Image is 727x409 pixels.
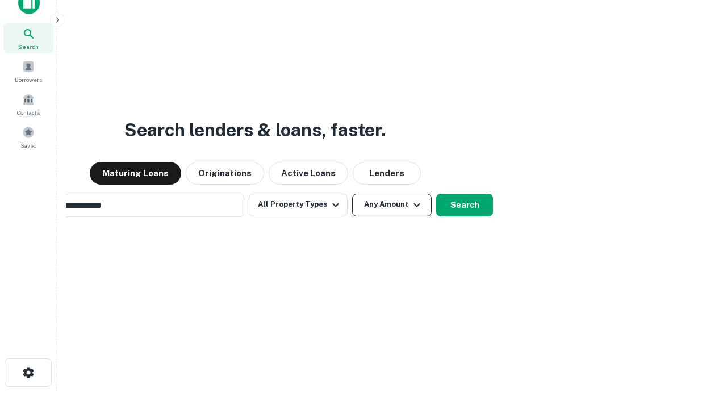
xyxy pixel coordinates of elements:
button: All Property Types [249,194,348,216]
button: Maturing Loans [90,162,181,185]
button: Originations [186,162,264,185]
span: Borrowers [15,75,42,84]
span: Saved [20,141,37,150]
button: Search [436,194,493,216]
a: Search [3,23,53,53]
button: Active Loans [269,162,348,185]
button: Lenders [353,162,421,185]
button: Any Amount [352,194,432,216]
a: Borrowers [3,56,53,86]
a: Contacts [3,89,53,119]
h3: Search lenders & loans, faster. [124,116,386,144]
a: Saved [3,122,53,152]
span: Contacts [17,108,40,117]
span: Search [18,42,39,51]
iframe: Chat Widget [670,318,727,373]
